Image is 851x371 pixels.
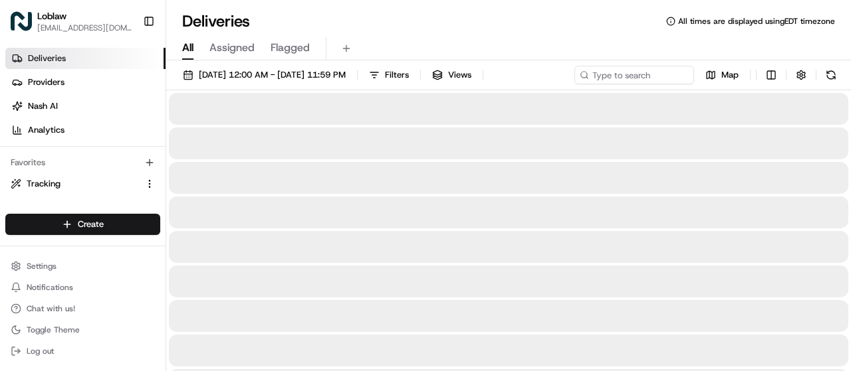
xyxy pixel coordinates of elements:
[27,346,54,356] span: Log out
[5,48,166,69] a: Deliveries
[199,69,346,81] span: [DATE] 12:00 AM - [DATE] 11:59 PM
[822,66,840,84] button: Refresh
[678,16,835,27] span: All times are displayed using EDT timezone
[699,66,745,84] button: Map
[5,342,160,360] button: Log out
[209,40,255,56] span: Assigned
[37,23,132,33] button: [EMAIL_ADDRESS][DOMAIN_NAME]
[5,5,138,37] button: LoblawLoblaw[EMAIL_ADDRESS][DOMAIN_NAME]
[27,303,75,314] span: Chat with us!
[448,69,471,81] span: Views
[11,178,139,190] a: Tracking
[11,11,32,32] img: Loblaw
[78,218,104,230] span: Create
[426,66,477,84] button: Views
[177,66,352,84] button: [DATE] 12:00 AM - [DATE] 11:59 PM
[385,69,409,81] span: Filters
[28,124,64,136] span: Analytics
[28,100,58,112] span: Nash AI
[5,152,160,173] div: Favorites
[28,52,66,64] span: Deliveries
[37,9,66,23] button: Loblaw
[5,72,166,93] a: Providers
[5,214,160,235] button: Create
[182,11,250,32] h1: Deliveries
[721,69,739,81] span: Map
[5,119,166,141] a: Analytics
[27,282,73,293] span: Notifications
[5,299,160,318] button: Chat with us!
[5,321,160,339] button: Toggle Theme
[27,178,61,190] span: Tracking
[363,66,415,84] button: Filters
[182,40,193,56] span: All
[574,66,694,84] input: Type to search
[28,76,64,88] span: Providers
[27,261,57,271] span: Settings
[27,325,80,335] span: Toggle Theme
[5,257,160,275] button: Settings
[271,40,310,56] span: Flagged
[5,96,166,117] a: Nash AI
[5,173,160,194] button: Tracking
[5,278,160,297] button: Notifications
